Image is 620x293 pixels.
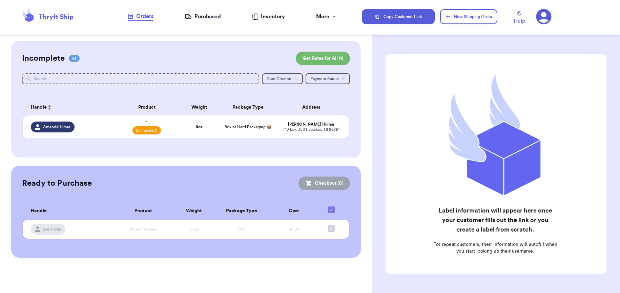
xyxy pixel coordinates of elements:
[146,120,147,125] span: 1
[289,227,299,231] span: $0.00
[440,9,497,24] button: New Shipping Order
[43,226,61,232] span: username
[132,126,161,134] span: Still owes (1)
[282,127,341,132] div: PO Box 350 Papaikou , HI 96781
[267,77,291,81] span: Date Created
[22,73,259,84] input: Search
[433,241,558,255] p: For repeat customers, their information will autofill when you start looking up their username.
[128,227,158,231] span: Striped Sweater
[111,202,175,220] th: Product
[196,125,203,129] strong: 8 oz
[43,124,70,130] span: AmandaHilmar
[185,13,221,21] a: Purchased
[219,99,277,115] th: Package Type
[22,178,92,189] h2: Ready to Purchase
[225,125,272,129] span: Box or Hard Packaging 📦
[31,207,47,215] span: Handle
[238,227,245,231] span: Box
[128,12,153,20] div: Orders
[282,122,341,127] div: [PERSON_NAME] Hilmar
[316,13,337,21] div: More
[47,103,52,111] button: Sort ascending
[31,104,47,111] span: Handle
[310,77,338,81] span: Payment Status
[362,9,435,24] button: Copy Customer Link
[514,11,525,25] a: Help
[180,99,219,115] th: Weight
[277,99,349,115] th: Address
[306,73,350,84] button: Payment Status
[213,202,270,220] th: Package Type
[296,52,350,65] button: Get Rates for All (1)
[22,53,65,64] h2: Incomplete
[189,227,199,231] span: xx oz
[252,13,285,21] a: Inventory
[69,55,80,62] span: 01
[298,177,350,190] button: Checkout (0)
[514,17,525,25] span: Help
[175,202,213,220] th: Weight
[128,12,153,21] a: Orders
[262,73,303,84] button: Date Created
[433,206,558,234] h2: Label information will appear here once your customer fills out the link or you create a label fr...
[270,202,317,220] th: Cost
[114,99,180,115] th: Product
